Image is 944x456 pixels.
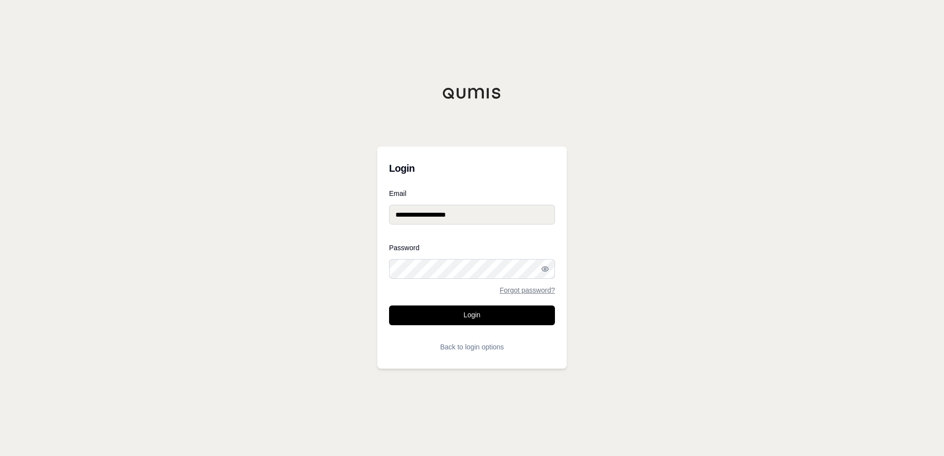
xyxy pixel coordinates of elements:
label: Email [389,190,555,197]
a: Forgot password? [500,287,555,294]
button: Back to login options [389,337,555,357]
button: Login [389,305,555,325]
img: Qumis [442,87,502,99]
label: Password [389,244,555,251]
h3: Login [389,158,555,178]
